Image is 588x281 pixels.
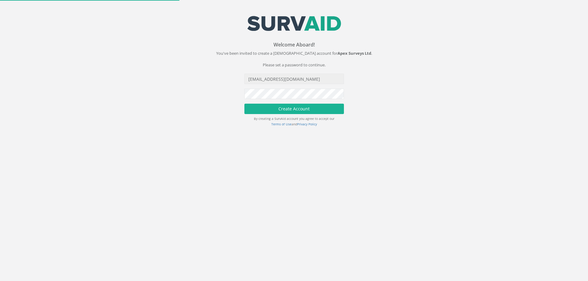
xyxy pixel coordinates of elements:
[254,116,334,126] small: By creating a SurvAid account you agree to accept our and
[297,122,317,126] a: Privacy Policy
[271,122,292,126] a: Terms of Use
[337,50,371,56] strong: Apex Surveys Ltd
[244,104,344,114] button: Create Account
[244,74,344,84] input: Company Email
